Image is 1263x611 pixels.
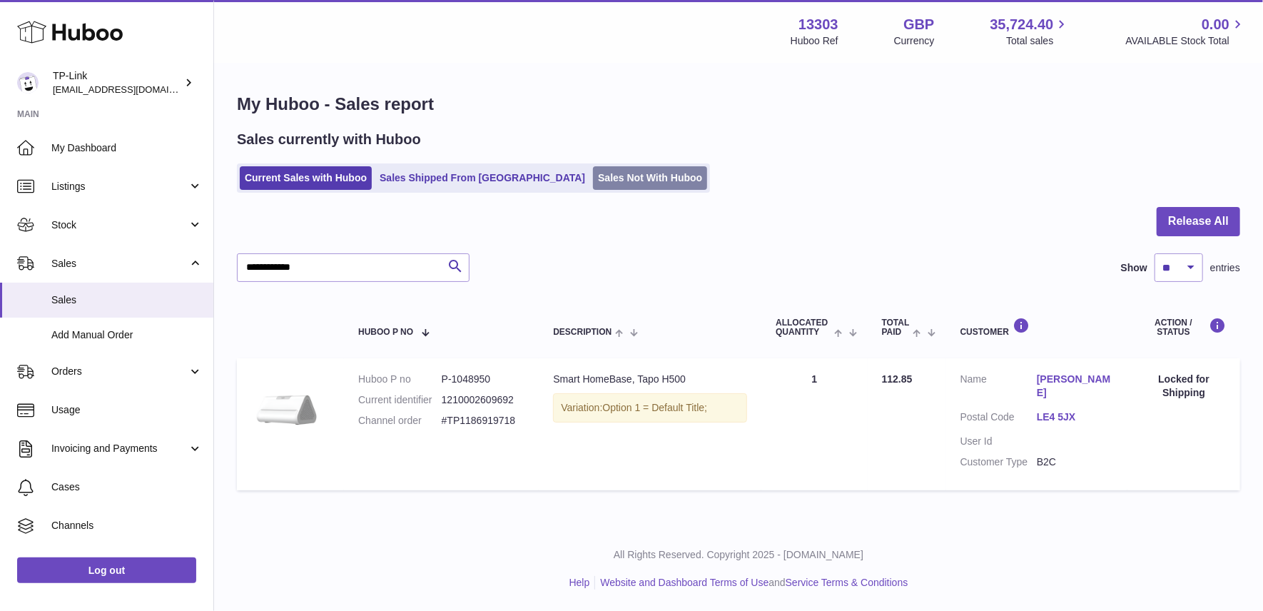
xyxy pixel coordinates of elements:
dd: 1210002609692 [442,393,525,407]
span: Sales [51,293,203,307]
h2: Sales currently with Huboo [237,130,421,149]
a: Sales Not With Huboo [593,166,707,190]
div: Currency [894,34,935,48]
strong: GBP [903,15,934,34]
a: Current Sales with Huboo [240,166,372,190]
h1: My Huboo - Sales report [237,93,1240,116]
strong: 13303 [798,15,838,34]
span: 35,724.40 [990,15,1053,34]
a: 0.00 AVAILABLE Stock Total [1125,15,1246,48]
span: Channels [51,519,203,532]
dd: #TP1186919718 [442,414,525,428]
a: Log out [17,557,196,583]
div: Locked for Shipping [1142,373,1226,400]
span: Total paid [882,318,910,337]
span: Usage [51,403,203,417]
dt: User Id [960,435,1037,448]
img: listpage_large_20241231040602k.png [251,373,323,444]
span: 0.00 [1202,15,1229,34]
a: Service Terms & Conditions [786,577,908,588]
span: AVAILABLE Stock Total [1125,34,1246,48]
span: My Dashboard [51,141,203,155]
span: [EMAIL_ADDRESS][DOMAIN_NAME] [53,84,210,95]
dt: Name [960,373,1037,403]
dt: Huboo P no [358,373,442,386]
a: [PERSON_NAME] [1037,373,1113,400]
dt: Current identifier [358,393,442,407]
span: entries [1210,261,1240,275]
span: Add Manual Order [51,328,203,342]
span: Invoicing and Payments [51,442,188,455]
div: Huboo Ref [791,34,838,48]
span: Huboo P no [358,328,413,337]
span: Description [553,328,612,337]
span: Sales [51,257,188,271]
dt: Postal Code [960,410,1037,428]
a: Sales Shipped From [GEOGRAPHIC_DATA] [375,166,590,190]
p: All Rights Reserved. Copyright 2025 - [DOMAIN_NAME] [225,548,1252,562]
span: Stock [51,218,188,232]
span: Orders [51,365,188,378]
a: 35,724.40 Total sales [990,15,1070,48]
dt: Channel order [358,414,442,428]
dt: Customer Type [960,455,1037,469]
span: 112.85 [882,373,913,385]
a: Website and Dashboard Terms of Use [600,577,769,588]
div: Customer [960,318,1114,337]
div: Smart HomeBase, Tapo H500 [553,373,747,386]
div: Action / Status [1142,318,1226,337]
span: Option 1 = Default Title; [602,402,707,413]
dd: B2C [1037,455,1113,469]
img: gaby.chen@tp-link.com [17,72,39,94]
span: ALLOCATED Quantity [776,318,831,337]
li: and [595,576,908,590]
button: Release All [1157,207,1240,236]
span: Total sales [1006,34,1070,48]
dd: P-1048950 [442,373,525,386]
a: Help [569,577,590,588]
label: Show [1121,261,1147,275]
div: TP-Link [53,69,181,96]
span: Listings [51,180,188,193]
div: Variation: [553,393,747,423]
td: 1 [761,358,867,490]
a: LE4 5JX [1037,410,1113,424]
span: Cases [51,480,203,494]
